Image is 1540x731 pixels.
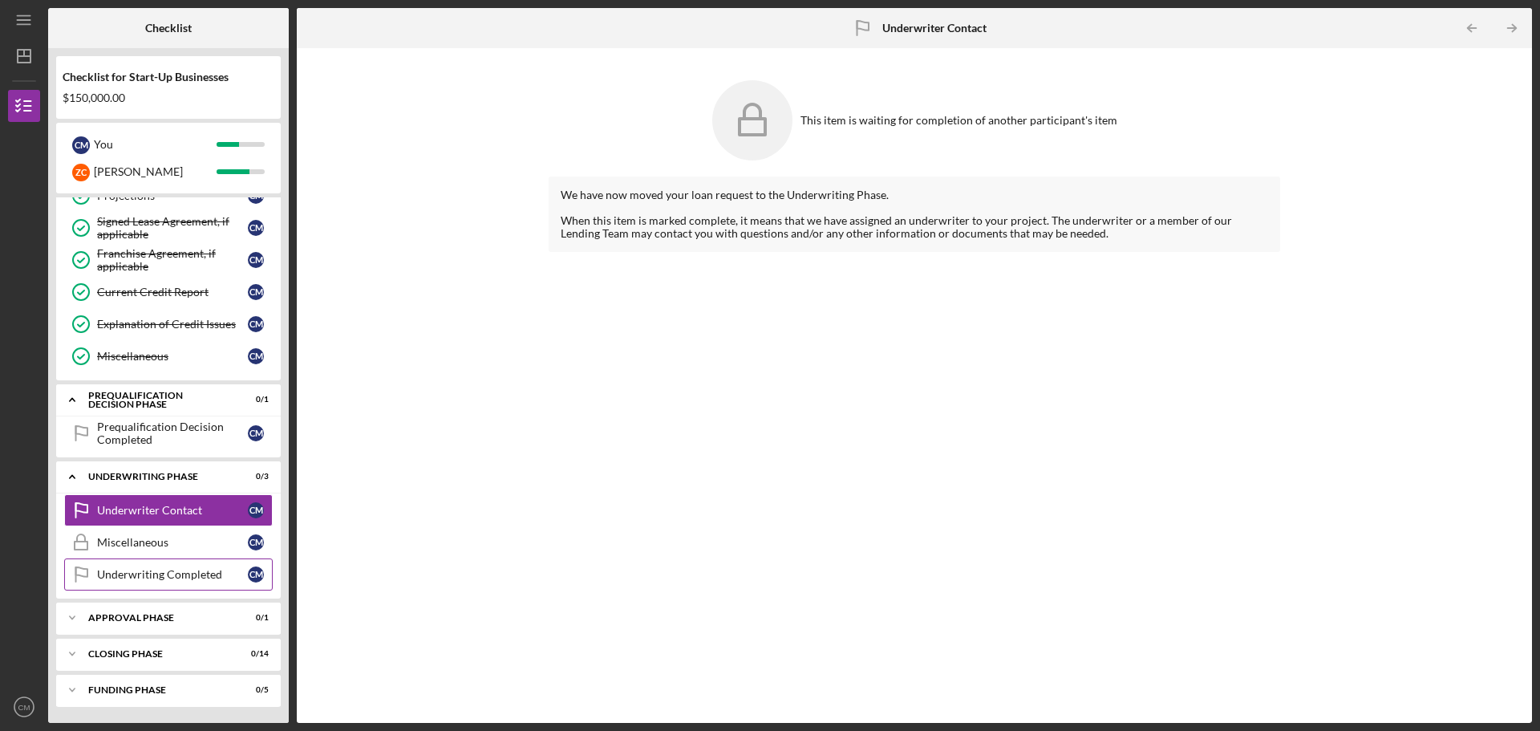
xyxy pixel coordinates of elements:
div: 0 / 3 [240,472,269,481]
div: C M [248,534,264,550]
a: MiscellaneousCM [64,340,273,372]
div: Closing Phase [88,649,229,659]
a: Underwriting CompletedCM [64,558,273,591]
div: C M [248,316,264,332]
div: 0 / 14 [240,649,269,659]
div: Funding Phase [88,685,229,695]
b: Checklist [145,22,192,35]
a: Prequalification Decision CompletedCM [64,417,273,449]
div: C M [248,567,264,583]
a: Underwriter ContactCM [64,494,273,526]
div: Approval Phase [88,613,229,623]
div: C M [248,348,264,364]
div: Underwriting Completed [97,568,248,581]
div: Prequalification Decision Completed [97,420,248,446]
a: Franchise Agreement, if applicableCM [64,244,273,276]
div: 0 / 1 [240,395,269,404]
div: Underwriter Contact [97,504,248,517]
div: Miscellaneous [97,536,248,549]
a: Signed Lease Agreement, if applicableCM [64,212,273,244]
div: 0 / 5 [240,685,269,695]
div: Underwriting Phase [88,472,229,481]
a: Explanation of Credit IssuesCM [64,308,273,340]
div: Checklist for Start-Up Businesses [63,71,274,83]
div: $150,000.00 [63,91,274,104]
div: This item is waiting for completion of another participant's item [800,114,1117,127]
div: C M [248,220,264,236]
b: Underwriter Contact [882,22,987,35]
a: MiscellaneousCM [64,526,273,558]
div: C M [248,502,264,518]
div: Prequalification Decision Phase [88,391,229,409]
div: We have now moved your loan request to the Underwriting Phase. [561,189,1268,201]
div: C M [248,252,264,268]
div: Current Credit Report [97,286,248,298]
div: Z C [72,164,90,181]
div: Signed Lease Agreement, if applicable [97,215,248,241]
div: 0 / 1 [240,613,269,623]
div: You [94,131,217,158]
text: CM [18,703,30,712]
div: C M [248,425,264,441]
div: Explanation of Credit Issues [97,318,248,331]
button: CM [8,691,40,723]
div: When this item is marked complete, it means that we have assigned an underwriter to your project.... [561,214,1268,240]
a: Current Credit ReportCM [64,276,273,308]
div: C M [72,136,90,154]
div: Franchise Agreement, if applicable [97,247,248,273]
div: Miscellaneous [97,350,248,363]
div: C M [248,284,264,300]
div: [PERSON_NAME] [94,158,217,185]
